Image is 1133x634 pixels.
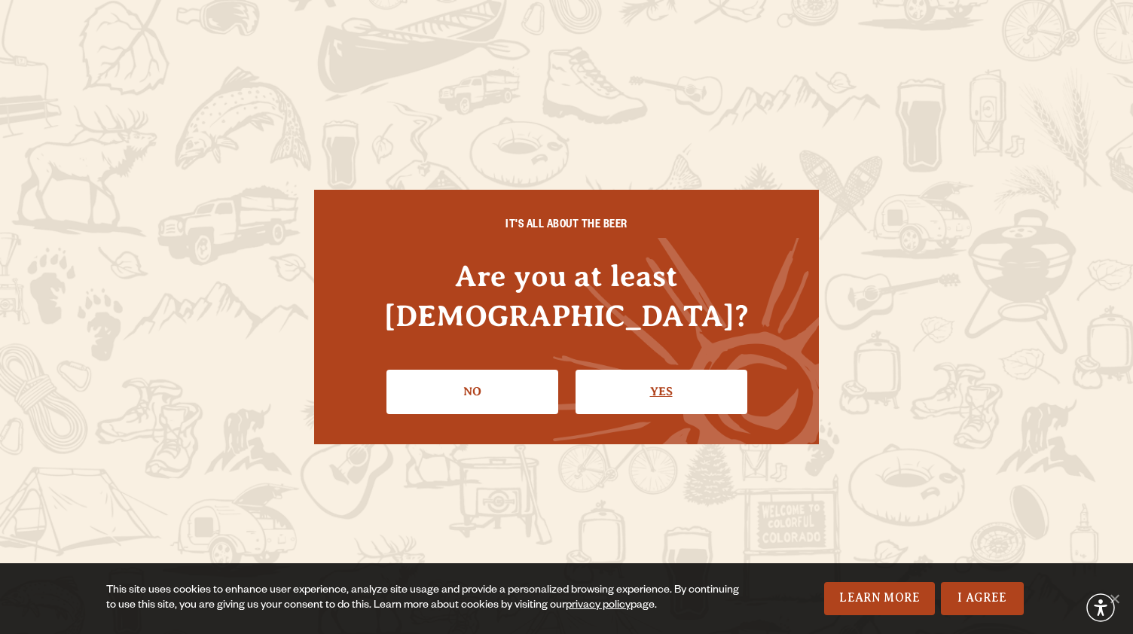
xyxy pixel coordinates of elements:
[576,370,747,413] a: Confirm I'm 21 or older
[824,582,935,615] a: Learn More
[941,582,1024,615] a: I Agree
[344,256,789,336] h4: Are you at least [DEMOGRAPHIC_DATA]?
[106,584,741,614] div: This site uses cookies to enhance user experience, analyze site usage and provide a personalized ...
[344,220,789,233] h6: IT'S ALL ABOUT THE BEER
[566,600,631,612] a: privacy policy
[386,370,558,413] a: No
